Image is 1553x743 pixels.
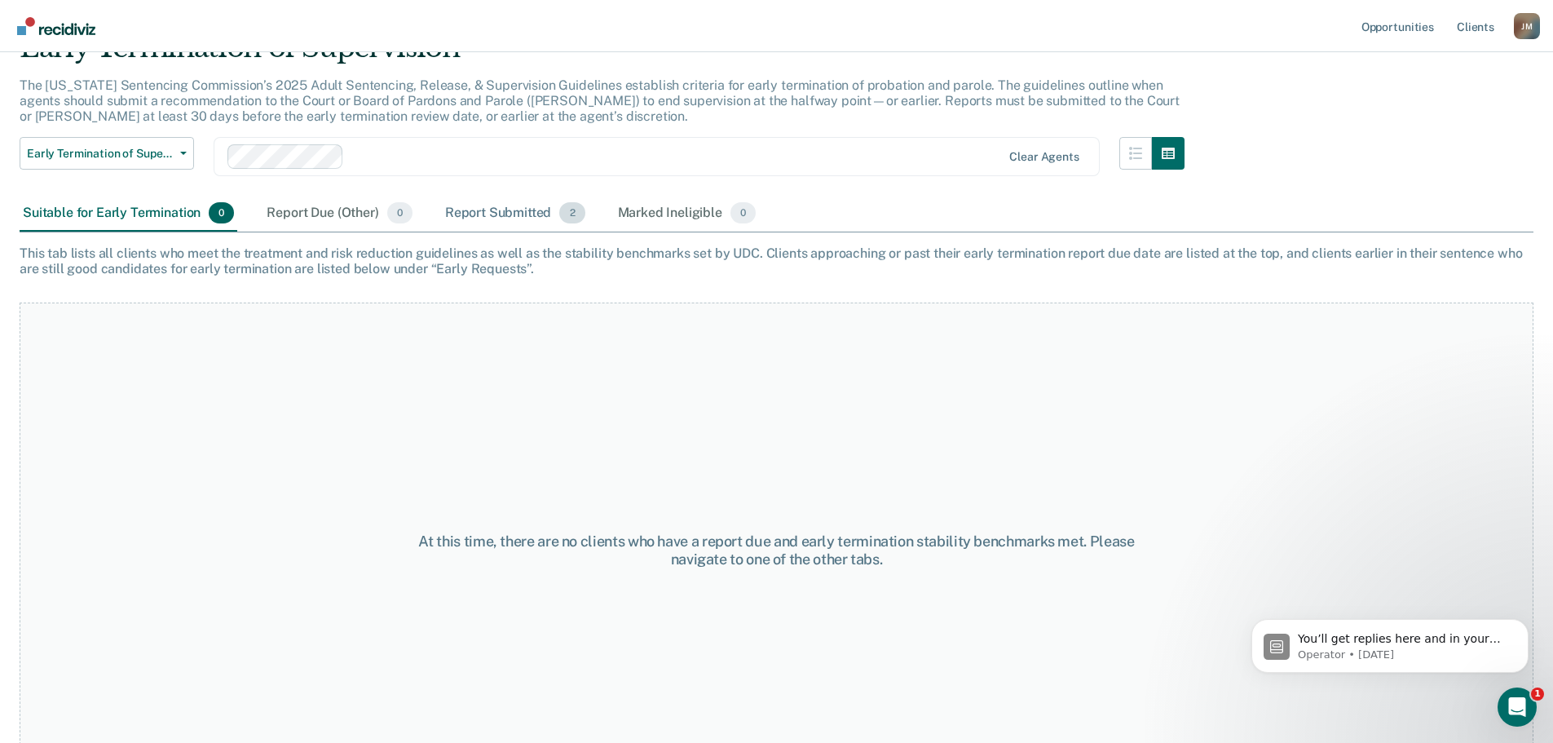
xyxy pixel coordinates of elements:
div: Suitable for Early Termination0 [20,196,237,232]
span: 2 [559,202,585,223]
img: Recidiviz [17,17,95,35]
div: Marked Ineligible0 [615,196,760,232]
div: J M [1514,13,1540,39]
iframe: Intercom live chat [1498,688,1537,727]
button: Early Termination of Supervision [20,137,194,170]
span: Early Termination of Supervision [27,147,174,161]
div: Report Submitted2 [442,196,589,232]
span: 0 [730,202,756,223]
p: The [US_STATE] Sentencing Commission’s 2025 Adult Sentencing, Release, & Supervision Guidelines e... [20,77,1180,124]
span: 1 [1531,688,1544,701]
div: At this time, there are no clients who have a report due and early termination stability benchmar... [399,533,1155,568]
button: Profile dropdown button [1514,13,1540,39]
div: Clear agents [1009,150,1079,164]
iframe: Intercom notifications message [1227,585,1553,699]
div: This tab lists all clients who meet the treatment and risk reduction guidelines as well as the st... [20,245,1533,276]
span: 0 [387,202,413,223]
span: 0 [209,202,234,223]
div: Early Termination of Supervision [20,31,1185,77]
div: Report Due (Other)0 [263,196,415,232]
